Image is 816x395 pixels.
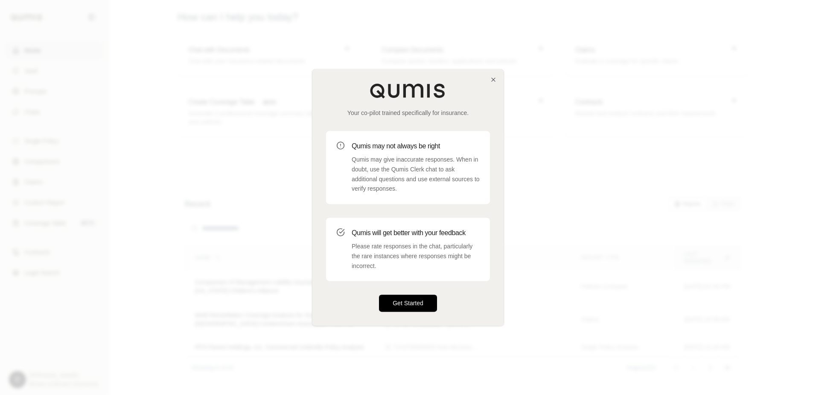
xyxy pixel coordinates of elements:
[352,242,480,271] p: Please rate responses in the chat, particularly the rare instances where responses might be incor...
[370,83,446,98] img: Qumis Logo
[326,109,490,117] p: Your co-pilot trained specifically for insurance.
[352,228,480,238] h3: Qumis will get better with your feedback
[352,155,480,194] p: Qumis may give inaccurate responses. When in doubt, use the Qumis Clerk chat to ask additional qu...
[352,141,480,151] h3: Qumis may not always be right
[379,295,437,312] button: Get Started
